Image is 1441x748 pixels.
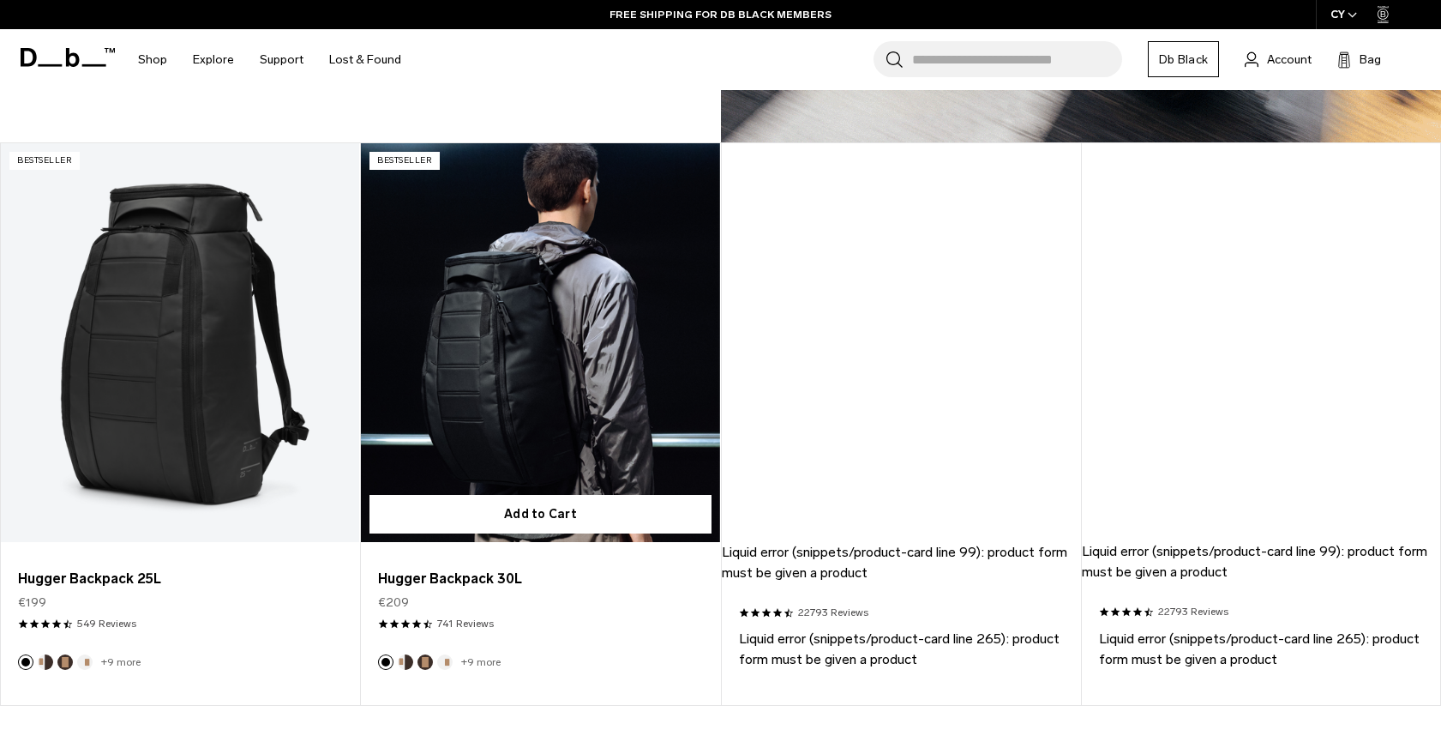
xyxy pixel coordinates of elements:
[1148,41,1219,77] a: Db Black
[417,654,433,670] button: Espresso
[461,656,501,668] a: +9 more
[77,616,136,631] a: 549 reviews
[18,594,46,612] span: €199
[722,143,1080,583] header: Liquid error (snippets/product-card line 99): product form must be given a product
[260,29,303,90] a: Support
[101,656,141,668] a: +9 more
[1245,49,1312,69] a: Account
[1360,51,1381,69] span: Bag
[18,569,342,589] a: Hugger Backpack 25L
[57,654,73,670] button: Espresso
[1337,49,1381,69] button: Bag
[398,654,413,670] button: Cappuccino
[1267,51,1312,69] span: Account
[18,654,33,670] button: Black Out
[329,29,401,90] a: Lost & Found
[437,616,494,631] a: 741 reviews
[798,605,868,620] a: 22793 reviews
[38,654,53,670] button: Cappuccino
[1082,143,1439,582] header: Liquid error (snippets/product-card line 99): product form must be given a product
[1082,629,1439,670] footer: Liquid error (snippets/product-card line 265): product form must be given a product
[609,7,832,22] a: FREE SHIPPING FOR DB BLACK MEMBERS
[193,29,234,90] a: Explore
[369,495,711,534] button: Add to Cart
[361,143,719,542] a: Hugger Backpack 30L
[722,629,1080,670] footer: Liquid error (snippets/product-card line 265): product form must be given a product
[138,29,167,90] a: Shop
[437,654,453,670] button: Oatmilk
[1158,604,1228,619] a: 22793 reviews
[378,594,409,612] span: €209
[125,29,414,90] nav: Main Navigation
[369,152,440,170] p: Bestseller
[378,569,702,589] a: Hugger Backpack 30L
[378,654,393,670] button: Black Out
[9,152,80,170] p: Bestseller
[1,143,359,542] a: Hugger Backpack 25L
[77,654,93,670] button: Oatmilk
